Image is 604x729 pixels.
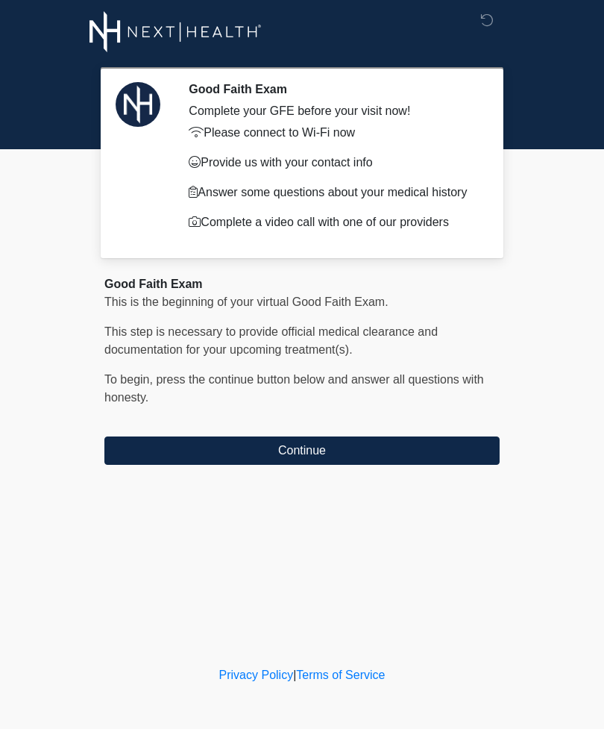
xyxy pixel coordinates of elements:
[293,669,296,681] a: |
[104,437,500,465] button: Continue
[89,11,262,52] img: Next-Health Logo
[219,669,294,681] a: Privacy Policy
[189,82,477,96] h2: Good Faith Exam
[189,124,477,142] p: Please connect to Wi-Fi now
[116,82,160,127] img: Agent Avatar
[189,102,477,120] div: Complete your GFE before your visit now!
[104,295,388,308] span: This is the beginning of your virtual Good Faith Exam.
[189,154,477,172] p: Provide us with your contact info
[104,325,438,356] span: This step is necessary to provide official medical clearance and documentation for your upcoming ...
[104,373,484,404] span: To begin, ﻿﻿﻿﻿﻿﻿press the continue button below and answer all questions with honesty.
[189,213,477,231] p: Complete a video call with one of our providers
[296,669,385,681] a: Terms of Service
[189,184,477,201] p: Answer some questions about your medical history
[104,275,500,293] div: Good Faith Exam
